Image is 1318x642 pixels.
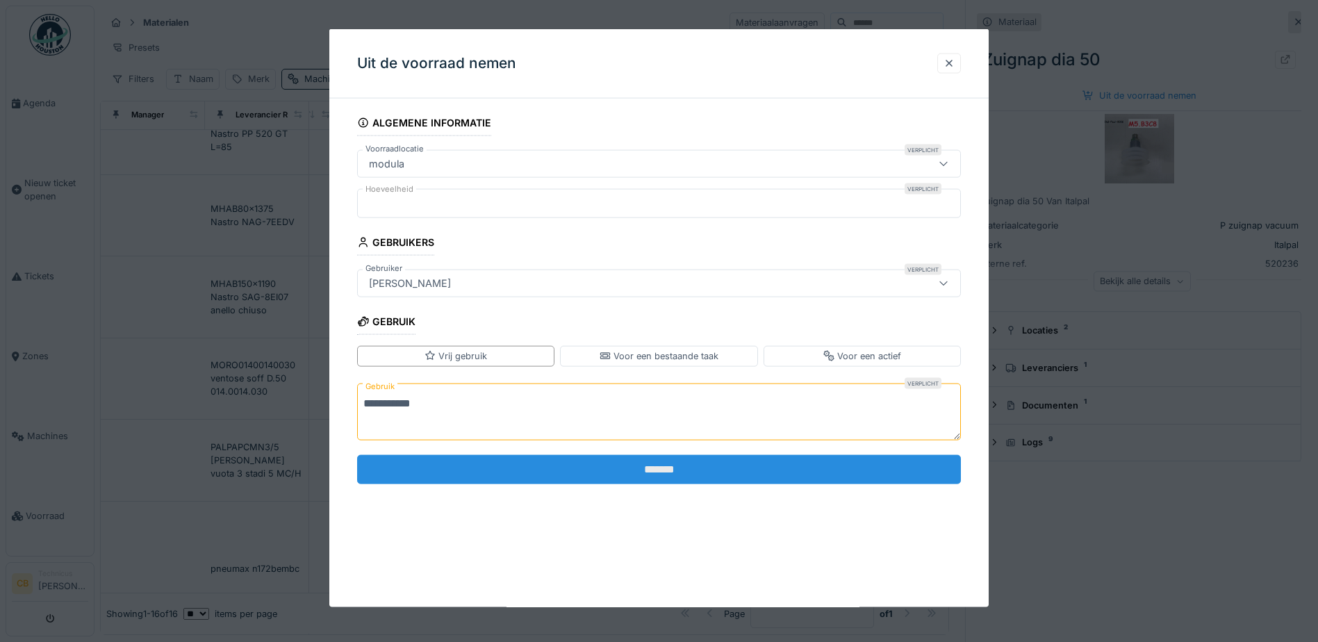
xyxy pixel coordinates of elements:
label: Hoeveelheid [363,183,416,195]
h3: Uit de voorraad nemen [357,55,516,72]
div: Algemene informatie [357,113,491,136]
div: Verplicht [905,377,941,388]
div: modula [363,156,410,172]
div: Voor een actief [823,349,901,363]
div: Verplicht [905,264,941,275]
div: Verplicht [905,183,941,195]
div: Verplicht [905,145,941,156]
div: Vrij gebruik [425,349,487,363]
div: Gebruik [357,311,415,335]
label: Gebruiker [363,263,405,274]
label: Gebruik [363,377,397,395]
div: Gebruikers [357,232,434,256]
label: Voorraadlocatie [363,143,427,155]
div: [PERSON_NAME] [363,276,456,291]
div: Voor een bestaande taak [600,349,718,363]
